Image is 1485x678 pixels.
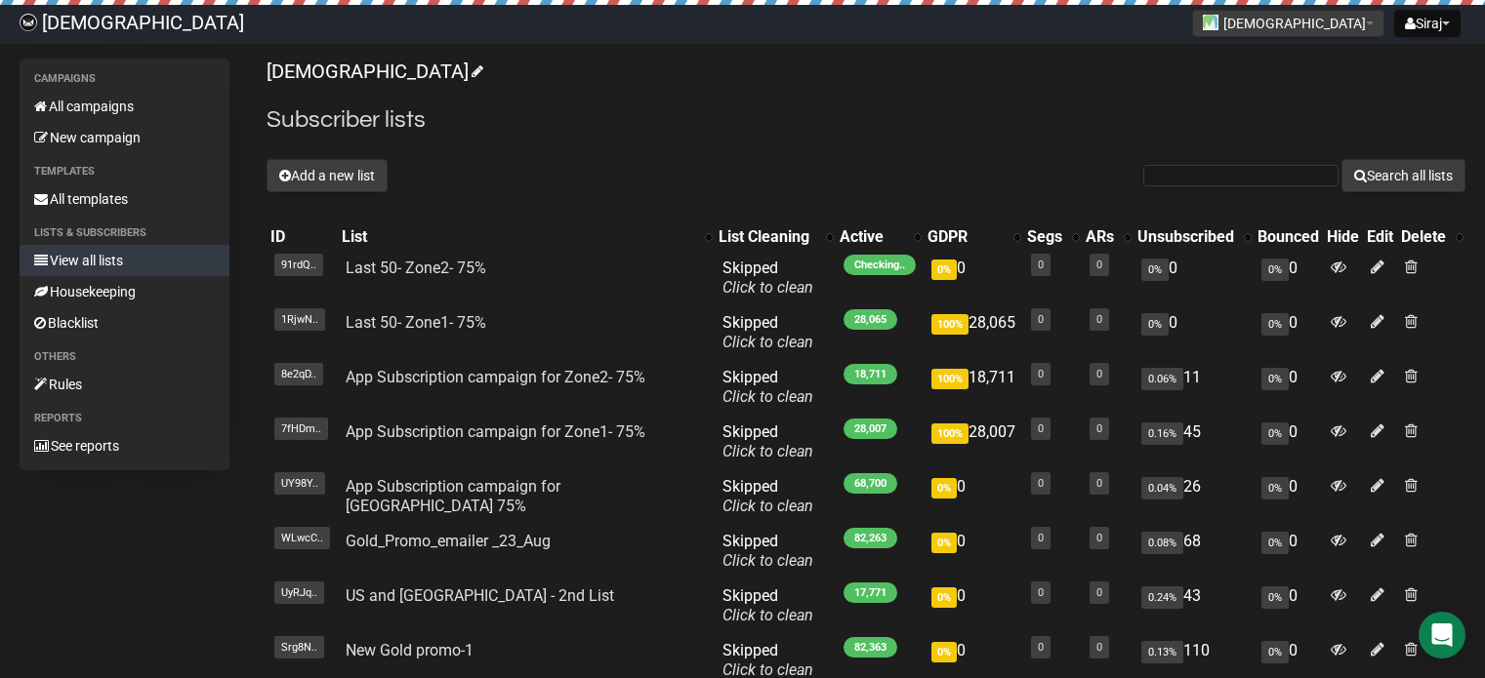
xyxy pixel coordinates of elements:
li: Campaigns [20,67,229,91]
th: Segs: No sort applied, activate to apply an ascending sort [1023,223,1082,251]
span: Skipped [722,477,813,515]
span: 100% [931,314,969,335]
a: Click to clean [722,497,813,515]
a: App Subscription campaign for Zone2- 75% [346,368,645,386]
td: 0 [924,469,1023,524]
td: 0 [1254,360,1323,415]
div: ID [270,227,334,247]
span: 68,700 [844,473,897,494]
span: 18,711 [844,364,897,384]
div: Open Intercom Messenger [1419,612,1465,658]
span: Skipped [722,586,813,624]
span: 0% [931,533,957,553]
div: Bounced [1258,227,1319,247]
th: Unsubscribed: No sort applied, activate to apply an ascending sort [1134,223,1254,251]
td: 26 [1134,469,1254,524]
a: New campaign [20,122,229,153]
div: Active [840,227,904,247]
a: New Gold promo-1 [346,641,474,659]
button: Search all lists [1341,159,1465,192]
div: Hide [1327,227,1359,247]
span: 0% [931,478,957,499]
span: 1RjwN.. [274,308,325,331]
a: App Subscription campaign for Zone1- 75% [346,422,645,441]
span: 0% [931,587,957,608]
span: 17,771 [844,582,897,603]
img: 1.jpg [1203,15,1218,30]
a: App Subscription campaign for [GEOGRAPHIC_DATA] 75% [346,477,560,515]
button: Siraj [1394,10,1461,37]
span: 0.08% [1141,532,1183,554]
div: Edit [1367,227,1393,247]
a: Last 50- Zone1- 75% [346,313,486,332]
td: 0 [1254,305,1323,360]
span: 0% [1141,259,1169,281]
td: 68 [1134,524,1254,578]
span: 0% [1261,313,1289,336]
td: 11 [1134,360,1254,415]
span: WLwcC.. [274,527,330,549]
span: 82,363 [844,637,897,658]
button: Add a new list [267,159,388,192]
th: Delete: No sort applied, activate to apply an ascending sort [1397,223,1465,251]
th: Bounced: No sort applied, sorting is disabled [1254,223,1323,251]
span: 8e2qD.. [274,363,323,385]
th: ARs: No sort applied, activate to apply an ascending sort [1082,223,1134,251]
div: List Cleaning [719,227,816,247]
span: 0% [1261,477,1289,499]
td: 28,007 [924,415,1023,469]
td: 0 [1254,469,1323,524]
span: 28,007 [844,419,897,439]
span: 0.16% [1141,422,1183,445]
h2: Subscriber lists [267,102,1465,138]
a: Click to clean [722,333,813,351]
div: Delete [1401,227,1446,247]
a: 0 [1096,422,1102,435]
td: 0 [924,524,1023,578]
td: 0 [1254,578,1323,633]
span: 0% [1261,532,1289,554]
a: 0 [1038,477,1044,490]
span: 0.06% [1141,368,1183,390]
a: 0 [1038,422,1044,435]
span: 0% [931,642,957,662]
th: Hide: No sort applied, sorting is disabled [1323,223,1363,251]
td: 0 [1254,524,1323,578]
td: 18,711 [924,360,1023,415]
a: Click to clean [722,442,813,460]
a: Click to clean [722,551,813,570]
a: See reports [20,430,229,461]
a: Last 50- Zone2- 75% [346,259,486,277]
span: 0.24% [1141,586,1183,609]
li: Templates [20,160,229,183]
a: Blacklist [20,307,229,339]
a: Gold_Promo_emailer _23_Aug [346,532,551,550]
span: 0% [1261,259,1289,281]
a: 0 [1096,259,1102,271]
span: 0.04% [1141,477,1183,499]
span: Skipped [722,422,813,460]
td: 0 [1254,415,1323,469]
a: 0 [1096,532,1102,544]
td: 43 [1134,578,1254,633]
img: 61ace9317f7fa0068652623cbdd82cc4 [20,14,37,31]
div: Segs [1027,227,1062,247]
span: Skipped [722,259,813,297]
a: [DEMOGRAPHIC_DATA] [267,60,480,83]
span: Skipped [722,532,813,570]
div: GDPR [928,227,1004,247]
td: 45 [1134,415,1254,469]
a: 0 [1038,641,1044,654]
li: Others [20,345,229,369]
td: 0 [1134,251,1254,305]
a: 0 [1038,532,1044,544]
span: 0% [1261,368,1289,390]
td: 0 [924,578,1023,633]
a: Rules [20,369,229,400]
a: Click to clean [722,278,813,297]
span: 0.13% [1141,641,1183,663]
a: 0 [1096,641,1102,654]
a: 0 [1038,259,1044,271]
span: 91rdQ.. [274,254,323,276]
span: 100% [931,423,969,444]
